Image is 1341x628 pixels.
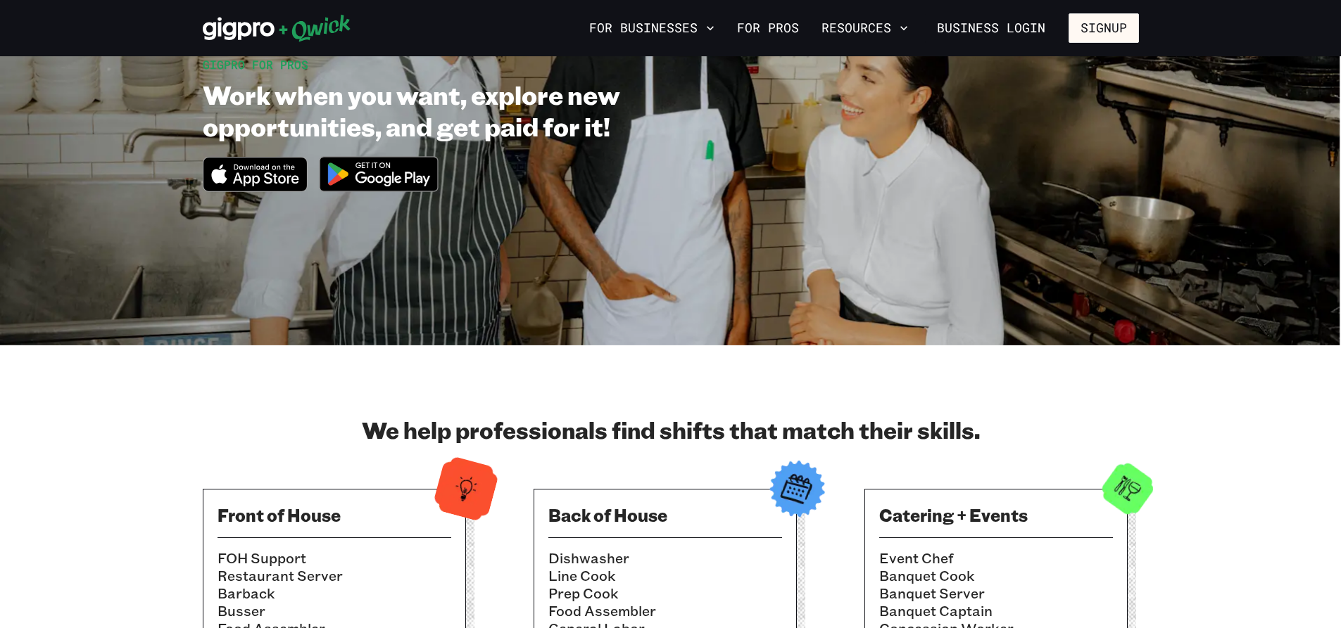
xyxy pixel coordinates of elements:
h1: Work when you want, explore new opportunities, and get paid for it! [203,79,764,142]
h3: Back of House [548,504,782,526]
li: Banquet Captain [879,602,1113,620]
button: Signup [1069,13,1139,43]
li: FOH Support [218,549,451,567]
a: Business Login [925,13,1057,43]
li: Food Assembler [548,602,782,620]
h2: We help professionals find shifts that match their skills. [203,416,1139,444]
img: Get it on Google Play [310,148,447,200]
li: Barback [218,584,451,602]
button: For Businesses [584,16,720,40]
h3: Catering + Events [879,504,1113,526]
li: Busser [218,602,451,620]
li: Banquet Server [879,584,1113,602]
a: Download on the App Store [203,180,308,195]
li: Prep Cook [548,584,782,602]
li: Dishwasher [548,549,782,567]
h3: Front of House [218,504,451,526]
li: Banquet Cook [879,567,1113,584]
span: GIGPRO FOR PROS [203,57,308,72]
button: Resources [816,16,914,40]
li: Line Cook [548,567,782,584]
li: Restaurant Server [218,567,451,584]
li: Event Chef [879,549,1113,567]
a: For Pros [731,16,805,40]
